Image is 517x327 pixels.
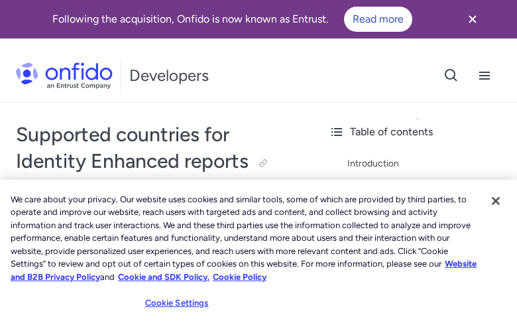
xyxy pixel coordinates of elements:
[344,7,412,32] a: Read more
[481,186,510,216] button: Close
[347,156,506,172] a: Introduction
[118,272,209,282] a: Cookie and SDK Policy.
[477,68,492,84] svg: Open navigation menu button
[213,272,266,282] a: Cookie Policy
[16,121,302,174] h1: Supported countries for Identity Enhanced reports
[443,68,459,84] svg: Open search button
[129,65,209,86] h1: Developers
[135,290,218,316] button: Cookie Settings
[435,59,468,92] button: Open search button
[11,193,481,284] div: We care about your privacy. Our website uses cookies and similar tools, some of which are provide...
[11,259,477,282] a: More information about our cookie policy., opens in a new tab
[468,59,501,92] button: Open navigation menu button
[329,124,506,140] div: Table of contents
[465,11,481,27] svg: Close banner
[16,62,113,89] img: Onfido Logo
[448,3,497,36] button: Close banner
[16,7,448,32] div: Following the acquisition, Onfido is now known as Entrust.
